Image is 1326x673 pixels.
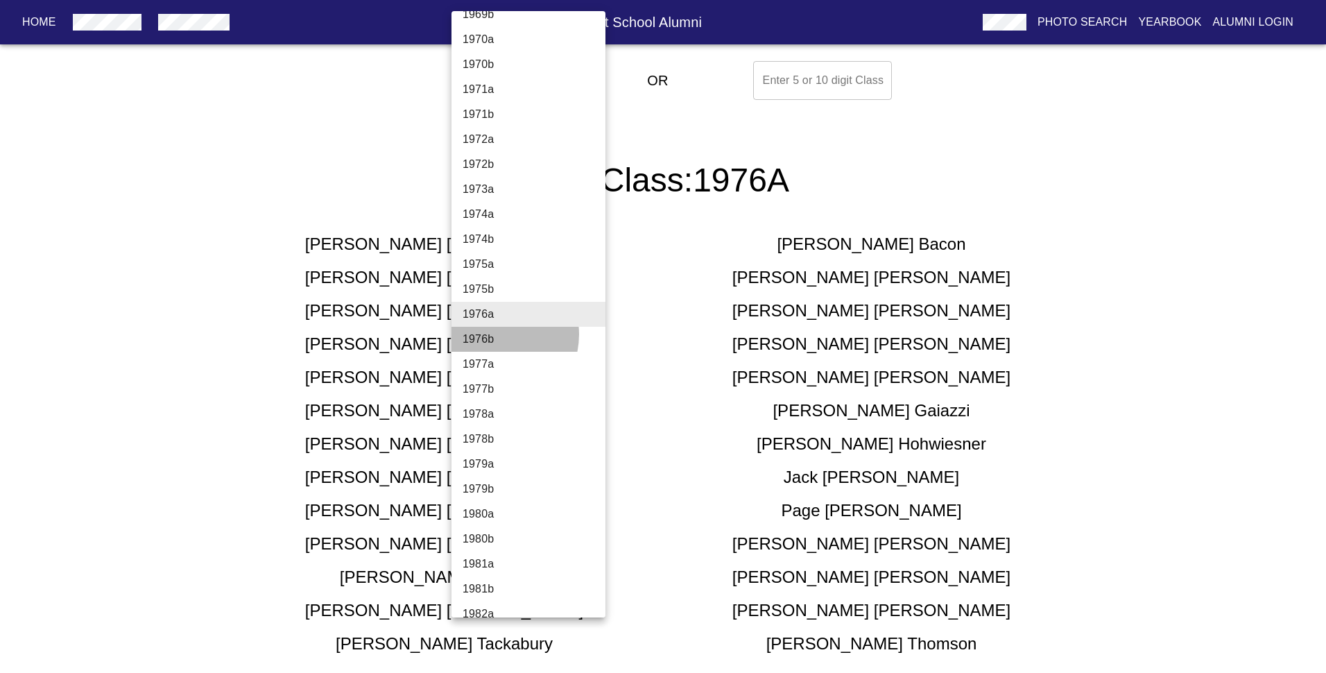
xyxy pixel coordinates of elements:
li: 1979a [451,452,616,477]
li: 1974b [451,227,616,252]
li: 1970b [451,52,616,77]
li: 1978a [451,402,616,427]
li: 1975b [451,277,616,302]
li: 1979b [451,477,616,502]
li: 1971b [451,102,616,127]
li: 1971a [451,77,616,102]
li: 1970a [451,27,616,52]
li: 1972b [451,152,616,177]
li: 1980a [451,502,616,527]
li: 1975a [451,252,616,277]
li: 1972a [451,127,616,152]
li: 1981a [451,552,616,577]
li: 1978b [451,427,616,452]
li: 1981b [451,577,616,602]
li: 1977b [451,377,616,402]
li: 1977a [451,352,616,377]
li: 1982a [451,602,616,627]
li: 1969b [451,2,616,27]
li: 1980b [451,527,616,552]
li: 1973a [451,177,616,202]
li: 1974a [451,202,616,227]
li: 1976b [451,327,616,352]
li: 1976a [451,302,616,327]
